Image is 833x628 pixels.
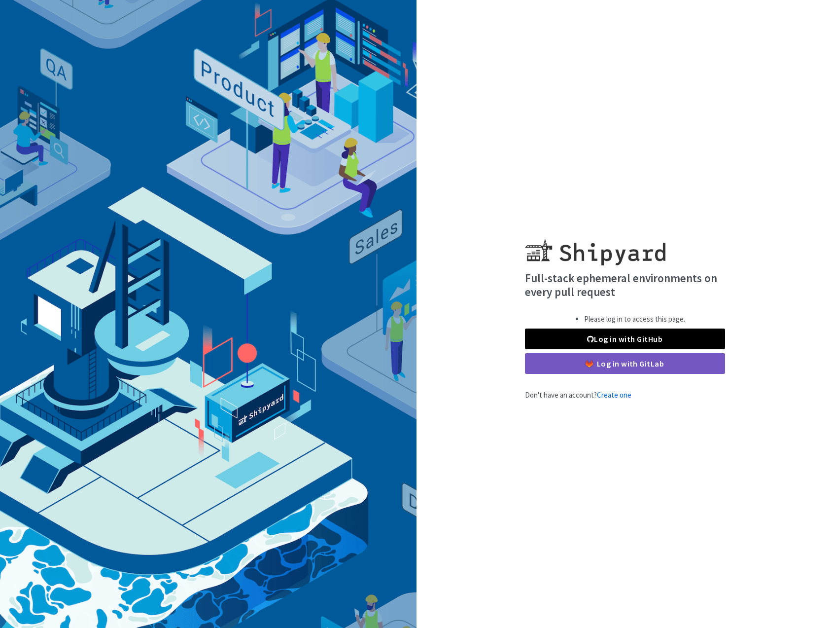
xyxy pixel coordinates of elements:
[525,353,725,374] a: Log in with GitLab
[525,271,725,298] h4: Full-stack ephemeral environments on every pull request
[525,390,631,400] span: Don't have an account?
[586,360,593,368] img: gitlab-color.svg
[525,227,665,265] img: Shipyard logo
[584,314,685,325] li: Please log in to access this page.
[525,329,725,349] a: Log in with GitHub
[597,390,631,400] a: Create one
